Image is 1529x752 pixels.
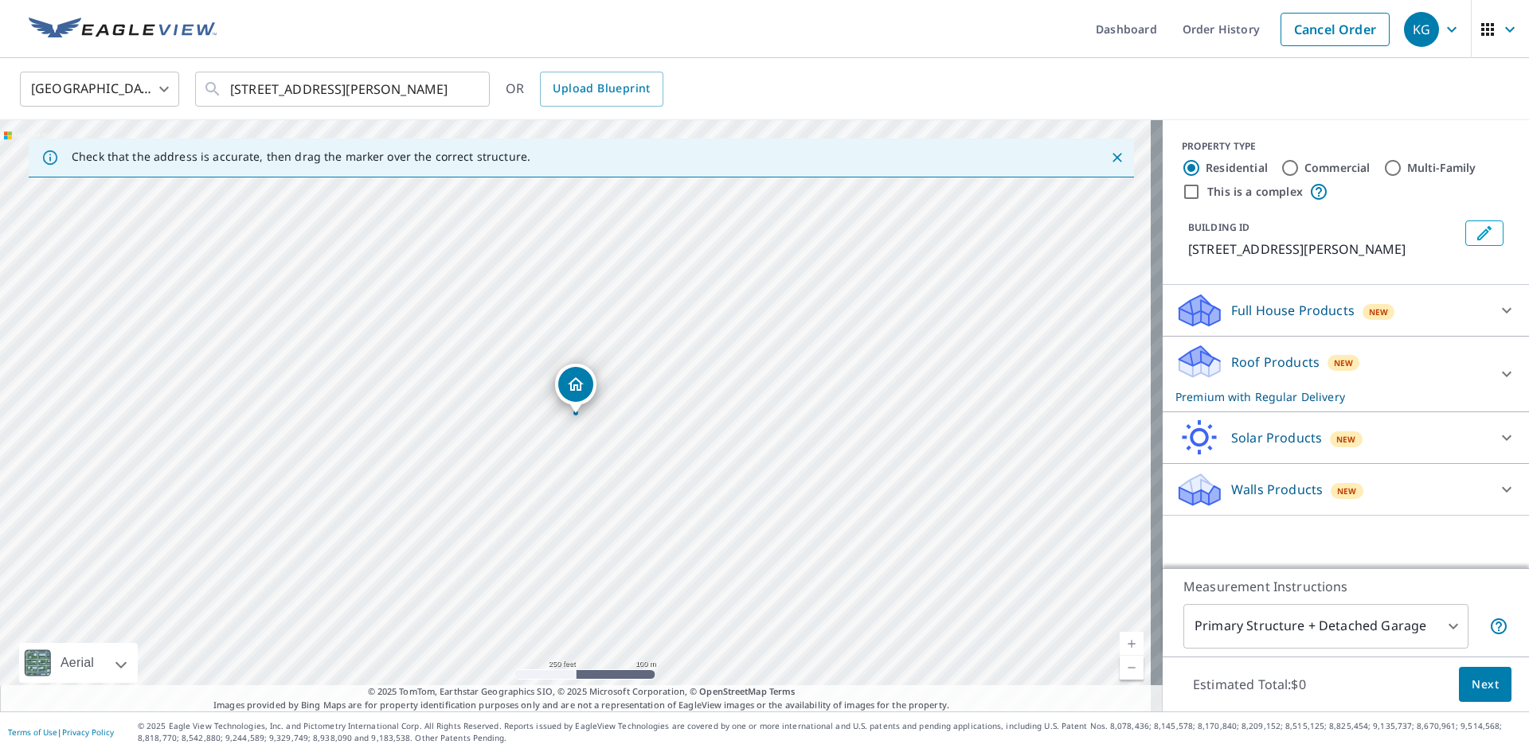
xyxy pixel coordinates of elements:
[1281,13,1390,46] a: Cancel Order
[56,643,99,683] div: Aerial
[1188,240,1459,259] p: [STREET_ADDRESS][PERSON_NAME]
[1369,306,1389,318] span: New
[20,67,179,111] div: [GEOGRAPHIC_DATA]
[62,727,114,738] a: Privacy Policy
[1107,147,1128,168] button: Close
[699,685,766,697] a: OpenStreetMap
[1175,388,1488,405] p: Premium with Regular Delivery
[1182,139,1510,154] div: PROPERTY TYPE
[555,364,596,413] div: Dropped pin, building 1, Residential property, 1601 Chapman Ct Aledo, TX 76008
[1407,160,1476,176] label: Multi-Family
[8,727,57,738] a: Terms of Use
[8,727,114,737] p: |
[1183,604,1468,649] div: Primary Structure + Detached Garage
[29,18,217,41] img: EV Logo
[1120,632,1144,656] a: Current Level 17, Zoom In
[19,643,138,683] div: Aerial
[72,150,530,164] p: Check that the address is accurate, then drag the marker over the correct structure.
[230,67,457,111] input: Search by address or latitude-longitude
[1180,667,1319,702] p: Estimated Total: $0
[1231,480,1323,499] p: Walls Products
[1472,675,1499,695] span: Next
[1231,353,1320,372] p: Roof Products
[1188,220,1249,234] p: BUILDING ID
[1337,485,1357,497] span: New
[1465,220,1504,246] button: Edit building 1
[1304,160,1371,176] label: Commercial
[368,685,796,699] span: © 2025 TomTom, Earthstar Geographics SIO, © 2025 Microsoft Corporation, ©
[1231,428,1322,447] p: Solar Products
[1175,291,1516,329] div: Full House ProductsNew
[1183,577,1508,596] p: Measurement Instructions
[1120,656,1144,680] a: Current Level 17, Zoom Out
[769,685,796,697] a: Terms
[1175,419,1516,457] div: Solar ProductsNew
[1459,667,1511,703] button: Next
[506,72,663,107] div: OR
[1231,301,1355,320] p: Full House Products
[1175,470,1516,508] div: Walls ProductsNew
[1336,433,1356,446] span: New
[1489,617,1508,636] span: Your report will include the primary structure and a detached garage if one exists.
[553,79,650,99] span: Upload Blueprint
[1207,184,1303,200] label: This is a complex
[1334,357,1354,369] span: New
[1404,12,1439,47] div: KG
[138,720,1521,744] p: © 2025 Eagle View Technologies, Inc. and Pictometry International Corp. All Rights Reserved. Repo...
[1206,160,1268,176] label: Residential
[1175,343,1516,405] div: Roof ProductsNewPremium with Regular Delivery
[540,72,663,107] a: Upload Blueprint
